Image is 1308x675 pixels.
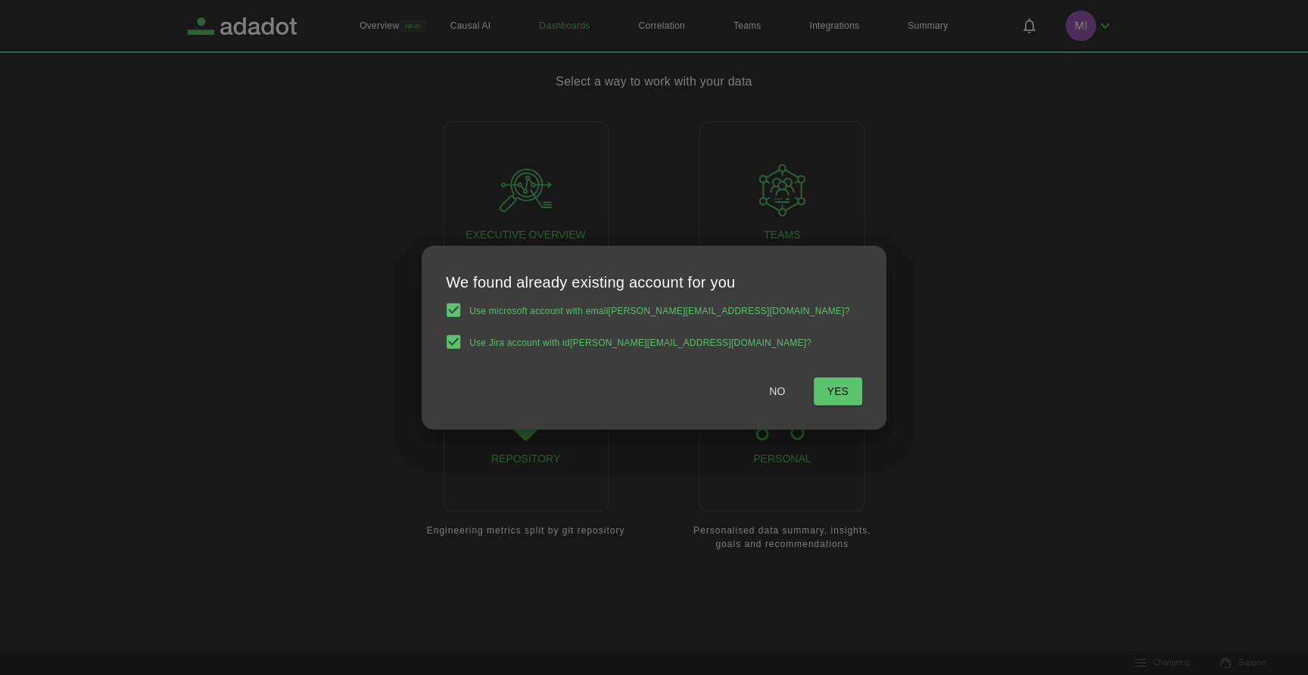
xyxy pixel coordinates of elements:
span: Use microsoft account with email [PERSON_NAME][EMAIL_ADDRESS][DOMAIN_NAME] ? [469,306,850,316]
span: Use Jira account with id [PERSON_NAME][EMAIL_ADDRESS][DOMAIN_NAME] ? [469,337,811,348]
span: No [769,382,785,401]
span: Yes [827,382,849,401]
button: Yes [814,378,862,406]
button: No [753,378,802,406]
h2: We found already existing account for you [446,270,862,294]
